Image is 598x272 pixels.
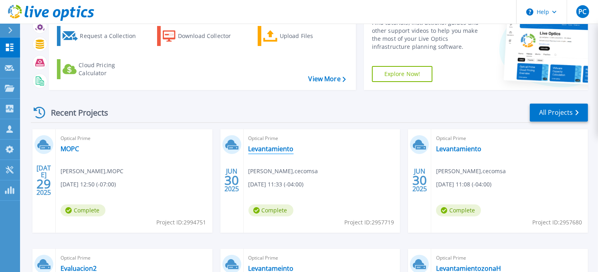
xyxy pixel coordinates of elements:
[248,204,293,216] span: Complete
[436,145,481,153] a: Levantamiento
[248,167,318,176] span: [PERSON_NAME] , cecomsa
[372,19,484,51] div: Find tutorials, instructional guides and other support videos to help you make the most of your L...
[308,75,345,83] a: View More
[436,180,491,189] span: [DATE] 11:08 (-04:00)
[61,180,116,189] span: [DATE] 12:50 (-07:00)
[258,26,347,46] a: Upload Files
[248,145,294,153] a: Levantamiento
[436,134,583,143] span: Optical Prime
[532,218,582,227] span: Project ID: 2957680
[61,204,105,216] span: Complete
[57,59,146,79] a: Cloud Pricing Calculator
[61,145,79,153] a: MOPC
[224,166,239,195] div: JUN 2025
[578,8,586,15] span: PC
[36,166,51,195] div: [DATE] 2025
[248,134,396,143] span: Optical Prime
[436,167,506,176] span: [PERSON_NAME] , cecomsa
[61,134,208,143] span: Optical Prime
[80,28,144,44] div: Request a Collection
[248,254,396,262] span: Optical Prime
[344,218,394,227] span: Project ID: 2957719
[372,66,433,82] a: Explore Now!
[61,254,208,262] span: Optical Prime
[436,204,481,216] span: Complete
[31,103,119,122] div: Recent Projects
[178,28,242,44] div: Download Collector
[530,104,588,122] a: All Projects
[248,180,304,189] span: [DATE] 11:33 (-04:00)
[157,26,246,46] a: Download Collector
[436,254,583,262] span: Optical Prime
[280,28,344,44] div: Upload Files
[61,167,123,176] span: [PERSON_NAME] , MOPC
[412,177,427,184] span: 30
[57,26,146,46] a: Request a Collection
[412,166,427,195] div: JUN 2025
[79,61,143,77] div: Cloud Pricing Calculator
[36,180,51,187] span: 29
[157,218,206,227] span: Project ID: 2994751
[224,177,239,184] span: 30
